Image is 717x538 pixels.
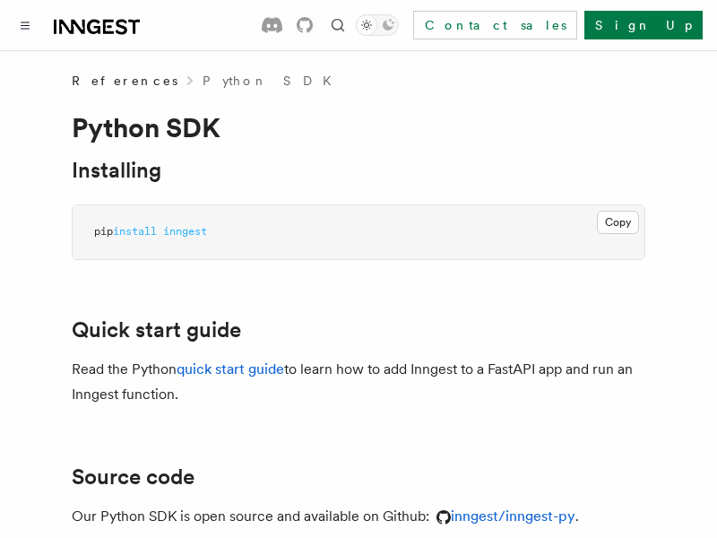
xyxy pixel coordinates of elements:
[94,225,113,238] span: pip
[72,357,645,407] p: Read the Python to learn how to add Inngest to a FastAPI app and run an Inngest function.
[72,464,194,490] a: Source code
[177,360,284,377] a: quick start guide
[72,504,645,529] p: Our Python SDK is open source and available on Github: .
[72,158,161,183] a: Installing
[72,317,241,343] a: Quick start guide
[429,508,575,525] a: inngest/inngest-py
[163,225,207,238] span: inngest
[72,72,177,90] span: References
[113,225,157,238] span: install
[597,211,639,234] button: Copy
[72,111,645,143] h1: Python SDK
[14,14,36,36] button: Toggle navigation
[203,72,342,90] a: Python SDK
[327,14,349,36] button: Find something...
[584,11,703,39] a: Sign Up
[413,11,577,39] a: Contact sales
[356,14,399,36] button: Toggle dark mode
